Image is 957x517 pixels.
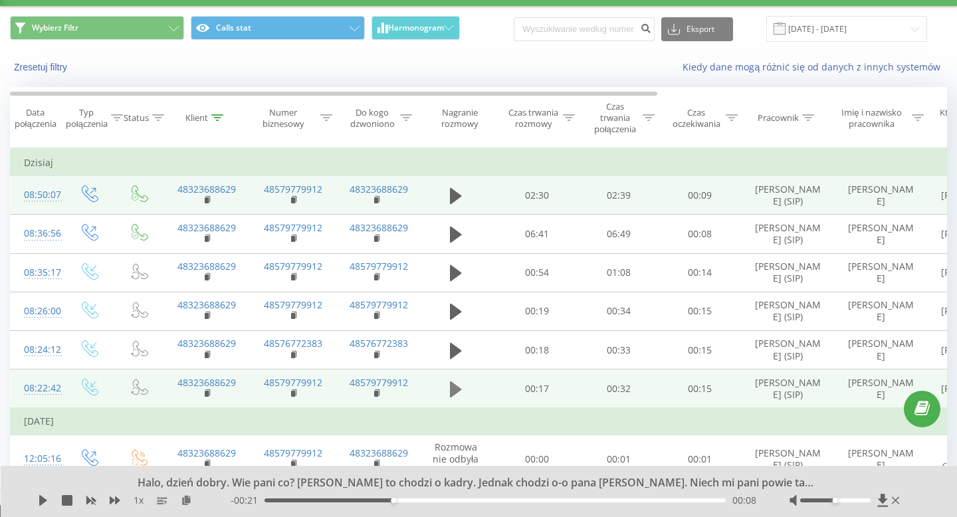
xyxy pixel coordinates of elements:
[661,17,733,41] button: Eksport
[10,16,184,40] button: Wybierz Filtr
[579,253,659,292] td: 01:08
[177,376,236,389] a: 48323688629
[177,183,236,195] a: 48323688629
[835,215,928,253] td: [PERSON_NAME]
[10,61,74,73] button: Zresetuj filtry
[835,176,928,215] td: [PERSON_NAME]
[758,112,799,124] div: Pracownik
[134,494,144,507] span: 1 x
[732,494,756,507] span: 00:08
[264,376,322,389] a: 48579779912
[659,435,742,484] td: 00:01
[579,215,659,253] td: 06:49
[24,182,51,208] div: 08:50:07
[835,331,928,369] td: [PERSON_NAME]
[835,292,928,330] td: [PERSON_NAME]
[350,447,408,459] a: 48323688629
[350,260,408,272] a: 48579779912
[264,260,322,272] a: 48579779912
[264,221,322,234] a: 48579779912
[835,253,928,292] td: [PERSON_NAME]
[11,107,60,130] div: Data połączenia
[124,476,816,490] div: Halo, dzień dobry. Wie pani co? [PERSON_NAME] to chodzi o kadry. Jednak chodzi o-o pana [PERSON_N...
[391,498,396,503] div: Accessibility label
[496,215,579,253] td: 06:41
[24,298,51,324] div: 08:26:00
[742,176,835,215] td: [PERSON_NAME] (SIP)
[496,435,579,484] td: 00:00
[670,107,722,130] div: Czas oczekiwania
[177,221,236,234] a: 48323688629
[742,215,835,253] td: [PERSON_NAME] (SIP)
[742,369,835,409] td: [PERSON_NAME] (SIP)
[433,441,478,477] span: Rozmowa nie odbyła się
[250,107,318,130] div: Numer biznesowy
[24,260,51,286] div: 08:35:17
[177,337,236,350] a: 48323688629
[659,215,742,253] td: 00:08
[742,331,835,369] td: [PERSON_NAME] (SIP)
[24,446,51,472] div: 12:05:16
[264,337,322,350] a: 48576772383
[659,369,742,409] td: 00:15
[185,112,208,124] div: Klient
[350,221,408,234] a: 48323688629
[350,298,408,311] a: 48579779912
[579,435,659,484] td: 00:01
[742,253,835,292] td: [PERSON_NAME] (SIP)
[231,494,265,507] span: - 00:21
[388,23,444,33] span: Harmonogram
[191,16,365,40] button: Calls stat
[350,183,408,195] a: 48323688629
[659,253,742,292] td: 00:14
[659,331,742,369] td: 00:15
[579,331,659,369] td: 00:33
[742,435,835,484] td: [PERSON_NAME] (SIP)
[579,292,659,330] td: 00:34
[659,176,742,215] td: 00:09
[264,183,322,195] a: 48579779912
[579,369,659,409] td: 00:32
[177,447,236,459] a: 48323688629
[742,292,835,330] td: [PERSON_NAME] (SIP)
[507,107,560,130] div: Czas trwania rozmowy
[833,498,838,503] div: Accessibility label
[24,375,51,401] div: 08:22:42
[66,107,108,130] div: Typ połączenia
[124,112,149,124] div: Status
[350,376,408,389] a: 48579779912
[348,107,397,130] div: Do kogo dzwoniono
[427,107,492,130] div: Nagranie rozmowy
[496,253,579,292] td: 00:54
[579,176,659,215] td: 02:39
[835,435,928,484] td: [PERSON_NAME]
[372,16,460,40] button: Harmonogram
[350,337,408,350] a: 48576772383
[835,369,928,409] td: [PERSON_NAME]
[264,447,322,459] a: 48579779912
[496,369,579,409] td: 00:17
[32,23,78,33] span: Wybierz Filtr
[177,260,236,272] a: 48323688629
[659,292,742,330] td: 00:15
[264,298,322,311] a: 48579779912
[590,101,639,135] div: Czas trwania połączenia
[683,60,947,73] a: Kiedy dane mogą różnić się od danych z innych systemów
[24,337,51,363] div: 08:24:12
[514,17,655,41] input: Wyszukiwanie według numeru
[496,331,579,369] td: 00:18
[177,298,236,311] a: 48323688629
[496,176,579,215] td: 02:30
[24,221,51,247] div: 08:36:56
[496,292,579,330] td: 00:19
[835,107,909,130] div: Imię i nazwisko pracownika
